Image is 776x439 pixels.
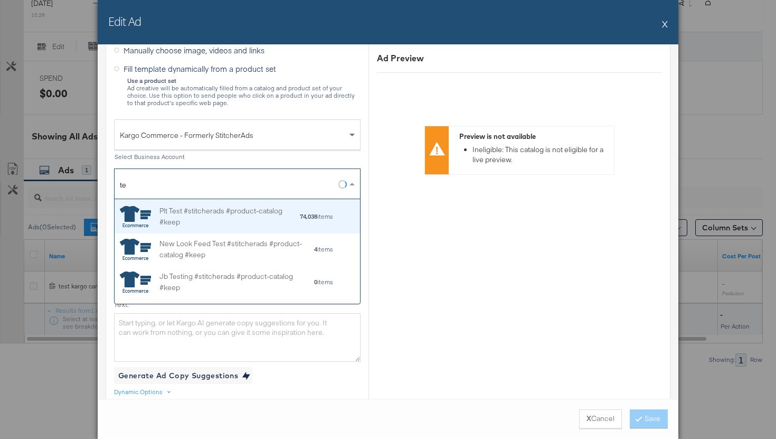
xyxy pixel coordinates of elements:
strong: 74,038 [300,212,317,220]
li: Ineligible: This catalog is not eligible for a live preview. [472,145,609,164]
div: Ad Preview [377,52,662,64]
div: Jb Testing #stitcherads #product-catalog #keep [159,271,314,293]
span: Manually choose image, videos and links [124,45,264,55]
div: Dynamic Options [114,388,163,396]
div: Ad creative will be automatically filled from a catalog and product set of your choice. Use this ... [127,77,361,107]
button: X [662,13,668,34]
span: Fill template dynamically from a product set [124,63,276,74]
h2: Edit Ad [108,13,141,29]
label: Text: [114,300,361,310]
div: items [314,278,334,286]
strong: 0 [314,278,317,286]
strong: 4 [314,245,317,253]
div: New Look Feed Test #stitcherads #product-catalog #keep [159,238,314,260]
strong: X [586,414,591,424]
div: Generate Ad Copy Suggestions [118,369,238,382]
div: items [314,246,334,253]
div: items [299,212,334,220]
strong: Use a product set [127,77,176,85]
div: Plt Test #stitcherads #product-catalog #keep [159,206,299,228]
span: Kargo Commerce - Formerly StitcherAds [120,126,347,144]
button: XCancel [579,409,622,428]
div: Select Business Account [114,153,361,161]
div: Preview is not available [459,132,609,142]
div: grid [115,199,360,305]
button: Generate Ad Copy Suggestions [114,367,252,384]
